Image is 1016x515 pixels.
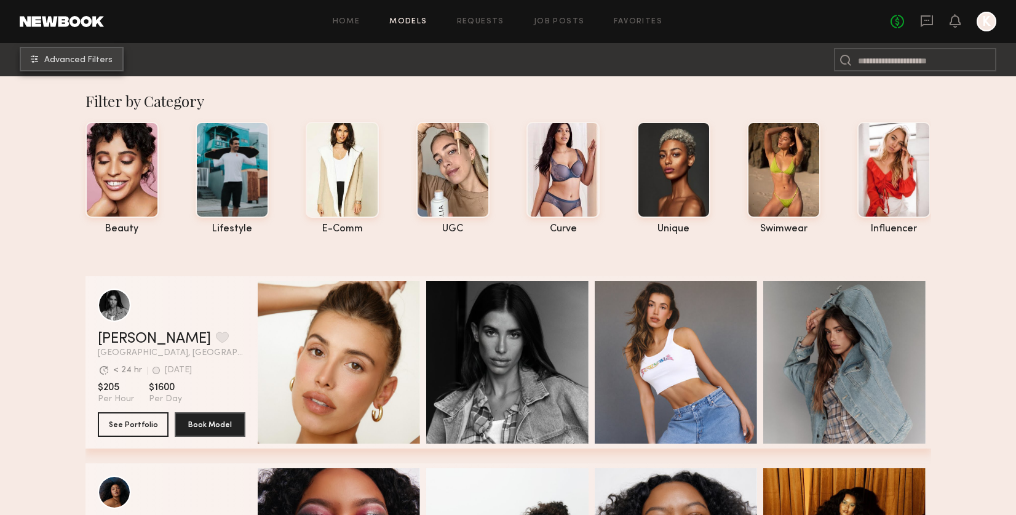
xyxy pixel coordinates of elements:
[149,381,182,394] span: $1600
[20,47,124,71] button: Advanced Filters
[637,224,710,234] div: unique
[333,18,360,26] a: Home
[98,412,169,437] button: See Portfolio
[614,18,662,26] a: Favorites
[175,412,245,437] button: Book Model
[98,394,134,405] span: Per Hour
[389,18,427,26] a: Models
[44,56,113,65] span: Advanced Filters
[165,366,192,375] div: [DATE]
[98,349,245,357] span: [GEOGRAPHIC_DATA], [GEOGRAPHIC_DATA]
[149,394,182,405] span: Per Day
[747,224,820,234] div: swimwear
[85,224,159,234] div: beauty
[98,332,211,346] a: [PERSON_NAME]
[306,224,379,234] div: e-comm
[526,224,600,234] div: curve
[98,381,134,394] span: $205
[416,224,490,234] div: UGC
[534,18,585,26] a: Job Posts
[977,12,996,31] a: K
[457,18,504,26] a: Requests
[85,91,931,111] div: Filter by Category
[113,366,142,375] div: < 24 hr
[196,224,269,234] div: lifestyle
[857,224,931,234] div: influencer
